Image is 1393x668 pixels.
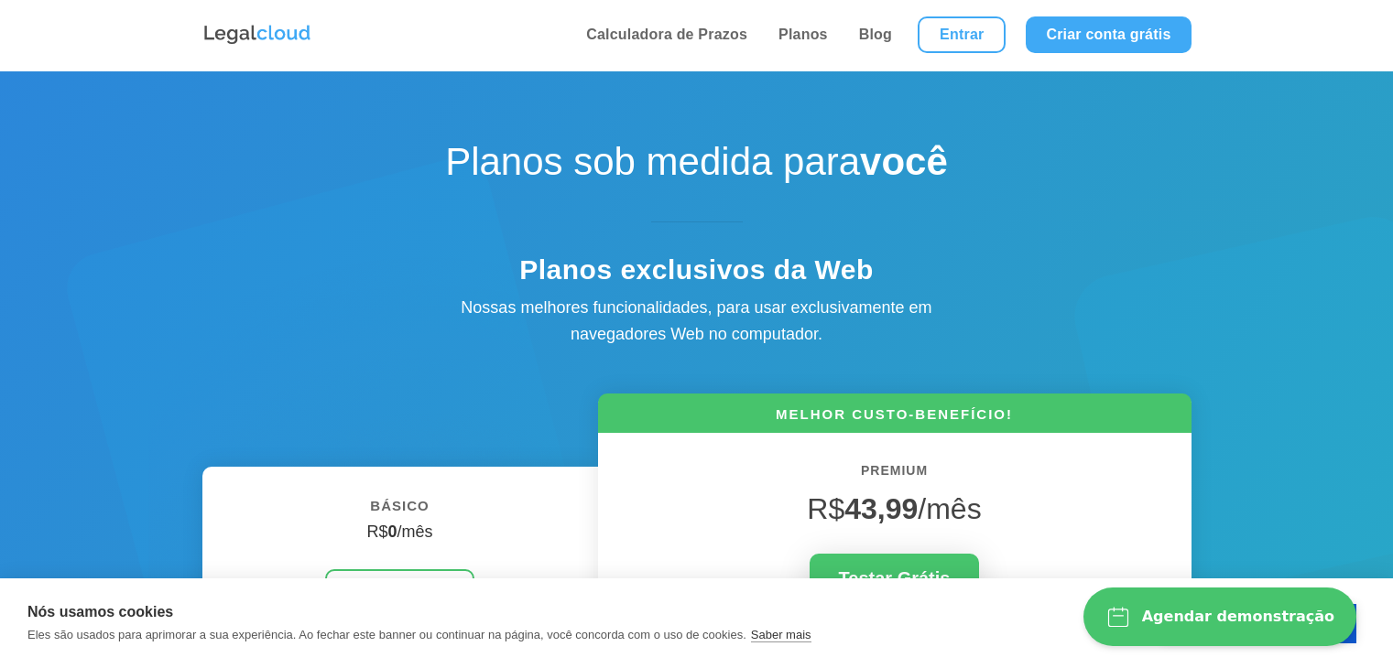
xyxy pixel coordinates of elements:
[376,139,1018,194] h1: Planos sob medida para
[810,554,980,603] a: Testar Grátis
[387,523,397,541] strong: 0
[230,494,571,527] h6: BÁSICO
[751,628,811,642] a: Saber mais
[376,253,1018,296] h4: Planos exclusivos da Web
[918,16,1006,53] a: Entrar
[202,23,312,47] img: Logo da Legalcloud
[598,404,1192,433] h6: MELHOR CUSTO-BENEFÍCIO!
[27,604,173,620] strong: Nós usamos cookies
[325,569,473,616] a: Criar Conta
[1026,16,1191,53] a: Criar conta grátis
[844,492,918,525] strong: 43,99
[807,492,981,525] span: R$ /mês
[860,140,948,183] strong: você
[230,523,571,552] h4: R$ /mês
[626,460,1164,491] h6: PREMIUM
[422,295,972,348] div: Nossas melhores funcionalidades, para usar exclusivamente em navegadores Web no computador.
[27,628,746,641] p: Eles são usados para aprimorar a sua experiência. Ao fechar este banner ou continuar na página, v...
